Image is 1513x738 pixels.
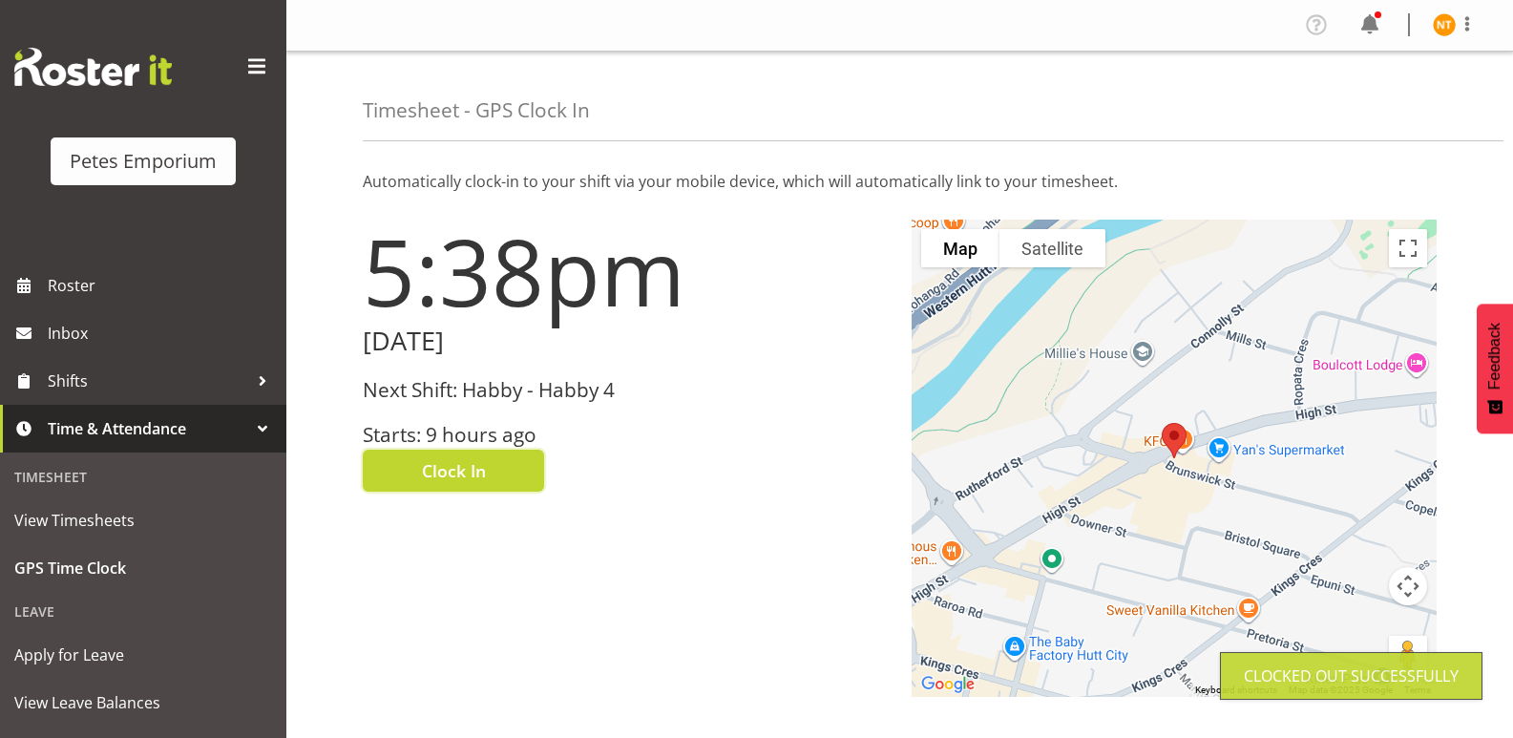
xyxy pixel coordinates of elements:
a: View Leave Balances [5,679,282,727]
a: Open this area in Google Maps (opens a new window) [916,672,979,697]
img: Google [916,672,979,697]
div: Petes Emporium [70,147,217,176]
span: GPS Time Clock [14,554,272,582]
img: nicole-thomson8388.jpg [1433,13,1456,36]
h2: [DATE] [363,327,889,356]
span: Shifts [48,367,248,395]
button: Show street map [921,229,999,267]
span: Roster [48,271,277,300]
button: Keyboard shortcuts [1195,684,1277,697]
h3: Next Shift: Habby - Habby 4 [363,379,889,401]
a: GPS Time Clock [5,544,282,592]
span: Time & Attendance [48,414,248,443]
button: Toggle fullscreen view [1389,229,1427,267]
button: Drag Pegman onto the map to open Street View [1389,636,1427,674]
button: Show satellite imagery [999,229,1105,267]
div: Leave [5,592,282,631]
div: Timesheet [5,457,282,496]
a: Apply for Leave [5,631,282,679]
p: Automatically clock-in to your shift via your mobile device, which will automatically link to you... [363,170,1437,193]
h4: Timesheet - GPS Clock In [363,99,590,121]
span: View Leave Balances [14,688,272,717]
a: View Timesheets [5,496,282,544]
span: Apply for Leave [14,641,272,669]
button: Map camera controls [1389,567,1427,605]
h3: Starts: 9 hours ago [363,424,889,446]
h1: 5:38pm [363,220,889,323]
span: Clock In [422,458,486,483]
span: View Timesheets [14,506,272,535]
button: Clock In [363,450,544,492]
button: Feedback - Show survey [1477,304,1513,433]
img: Rosterit website logo [14,48,172,86]
div: Clocked out Successfully [1244,664,1459,687]
span: Feedback [1486,323,1503,390]
span: Inbox [48,319,277,348]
